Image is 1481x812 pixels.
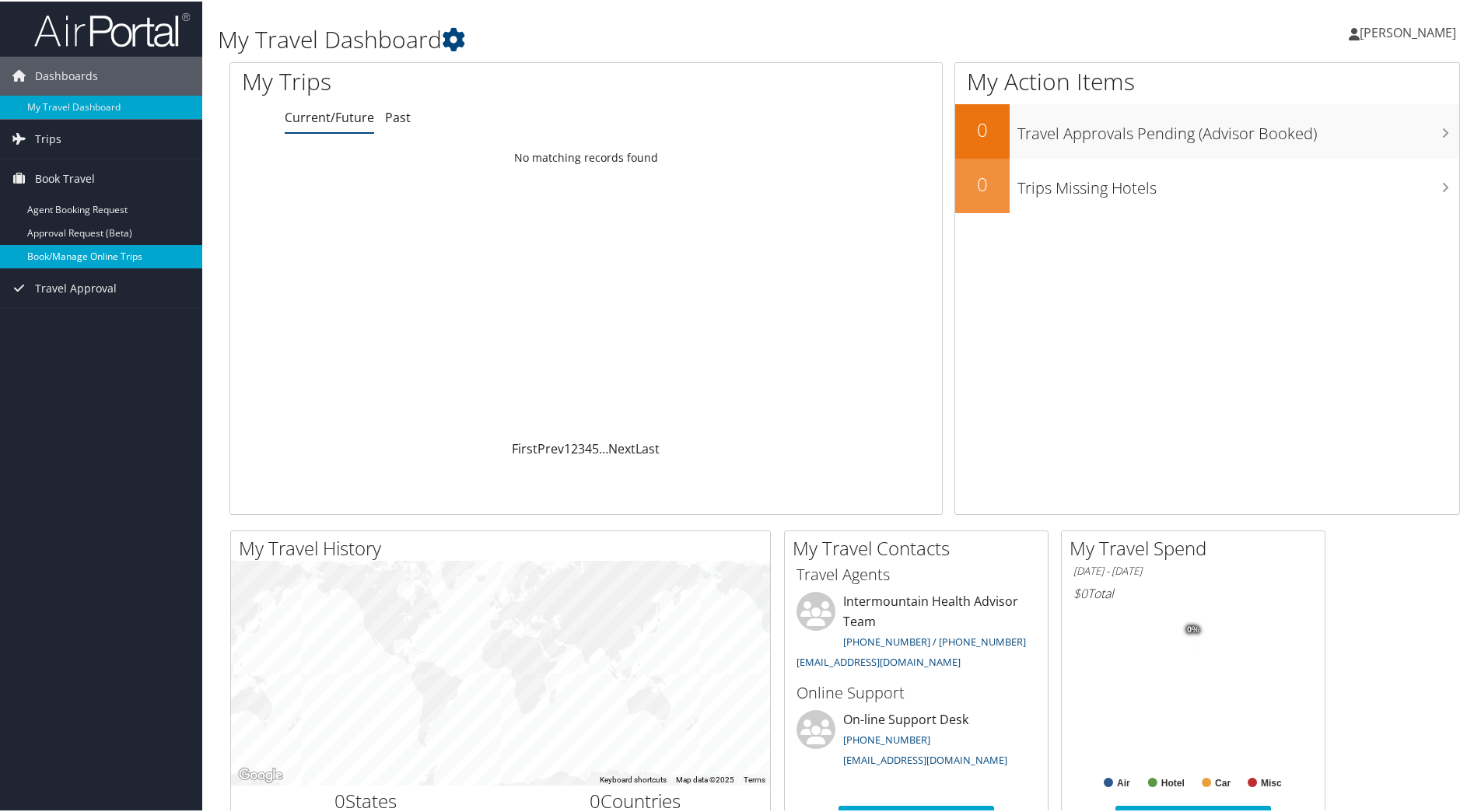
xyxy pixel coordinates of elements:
a: [EMAIL_ADDRESS][DOMAIN_NAME] [843,751,1007,765]
a: 5 [592,439,599,456]
a: [EMAIL_ADDRESS][DOMAIN_NAME] [797,653,961,667]
a: [PERSON_NAME] [1349,8,1472,54]
h2: 0 [955,170,1010,196]
text: Hotel [1161,776,1185,787]
td: No matching records found [230,142,942,170]
a: Current/Future [285,107,374,124]
h3: Travel Approvals Pending (Advisor Booked) [1017,114,1459,143]
span: Travel Approval [35,268,117,306]
h6: [DATE] - [DATE] [1073,562,1313,577]
span: Book Travel [35,158,95,197]
span: 0 [334,786,345,812]
span: Map data ©2025 [676,774,734,782]
text: Misc [1261,776,1282,787]
a: Prev [537,439,564,456]
a: 2 [571,439,578,456]
a: 3 [578,439,585,456]
h6: Total [1073,583,1313,600]
h1: My Trips [242,64,634,96]
h1: My Travel Dashboard [218,22,1054,54]
span: Trips [35,118,61,157]
li: Intermountain Health Advisor Team [789,590,1044,674]
h1: My Action Items [955,64,1459,96]
a: Next [608,439,635,456]
a: Last [635,439,660,456]
span: … [599,439,608,456]
tspan: 0% [1187,624,1199,633]
a: First [512,439,537,456]
h3: Trips Missing Hotels [1017,168,1459,198]
h2: 0 [955,115,1010,142]
img: airportal-logo.png [34,10,190,47]
a: [PHONE_NUMBER] [843,731,930,745]
text: Car [1215,776,1231,787]
a: [PHONE_NUMBER] / [PHONE_NUMBER] [843,633,1026,647]
h3: Travel Agents [797,562,1036,584]
span: 0 [590,786,600,812]
a: 1 [564,439,571,456]
a: Past [385,107,411,124]
a: Open this area in Google Maps (opens a new window) [235,764,286,784]
button: Keyboard shortcuts [600,773,667,784]
a: 4 [585,439,592,456]
span: $0 [1073,583,1087,600]
h2: My Travel Contacts [793,534,1048,560]
h2: My Travel History [239,534,770,560]
a: 0Trips Missing Hotels [955,157,1459,212]
a: 0Travel Approvals Pending (Advisor Booked) [955,103,1459,157]
span: Dashboards [35,55,98,94]
h2: My Travel Spend [1070,534,1325,560]
a: Terms (opens in new tab) [744,774,765,782]
span: [PERSON_NAME] [1360,23,1456,40]
text: Air [1117,776,1130,787]
img: Google [235,764,286,784]
li: On-line Support Desk [789,709,1044,772]
h3: Online Support [797,681,1036,702]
